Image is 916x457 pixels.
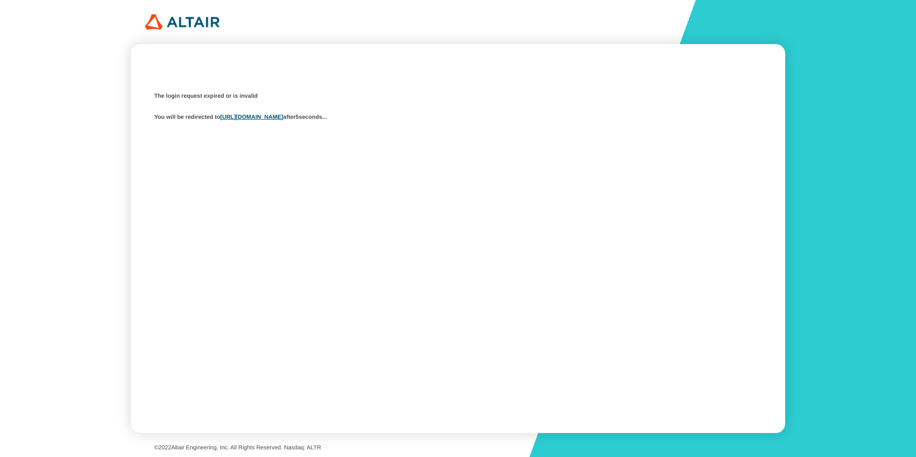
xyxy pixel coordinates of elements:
[154,445,762,451] p: © Altair Engineering, Inc. All Rights Reserved. Nasdaq: ALTR
[296,114,299,120] span: 5
[220,114,283,120] a: [URL][DOMAIN_NAME]
[154,114,327,121] b: You will be redirected to after seconds...
[145,14,219,30] img: 320px-Altair_logo.png
[159,444,172,451] span: 2022
[154,93,258,100] b: The login request expired or is invalid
